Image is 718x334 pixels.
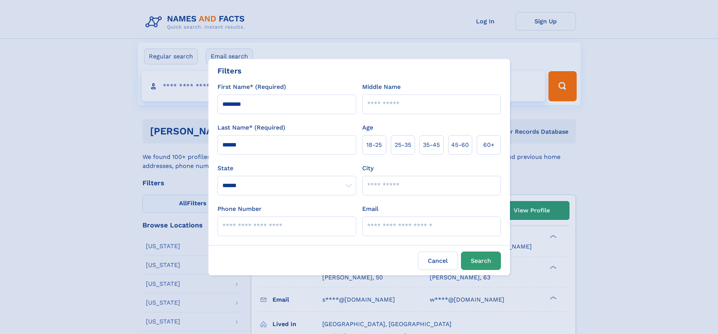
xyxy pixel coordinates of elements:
[418,252,458,270] label: Cancel
[423,140,440,149] span: 35‑45
[217,82,286,92] label: First Name* (Required)
[217,123,285,132] label: Last Name* (Required)
[217,204,262,214] label: Phone Number
[217,164,356,173] label: State
[483,140,494,149] span: 60+
[362,164,374,173] label: City
[217,65,242,76] div: Filters
[395,140,411,149] span: 25‑35
[451,140,469,149] span: 45‑60
[461,252,501,270] button: Search
[366,140,382,149] span: 18‑25
[362,82,401,92] label: Middle Name
[362,123,373,132] label: Age
[362,204,378,214] label: Email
